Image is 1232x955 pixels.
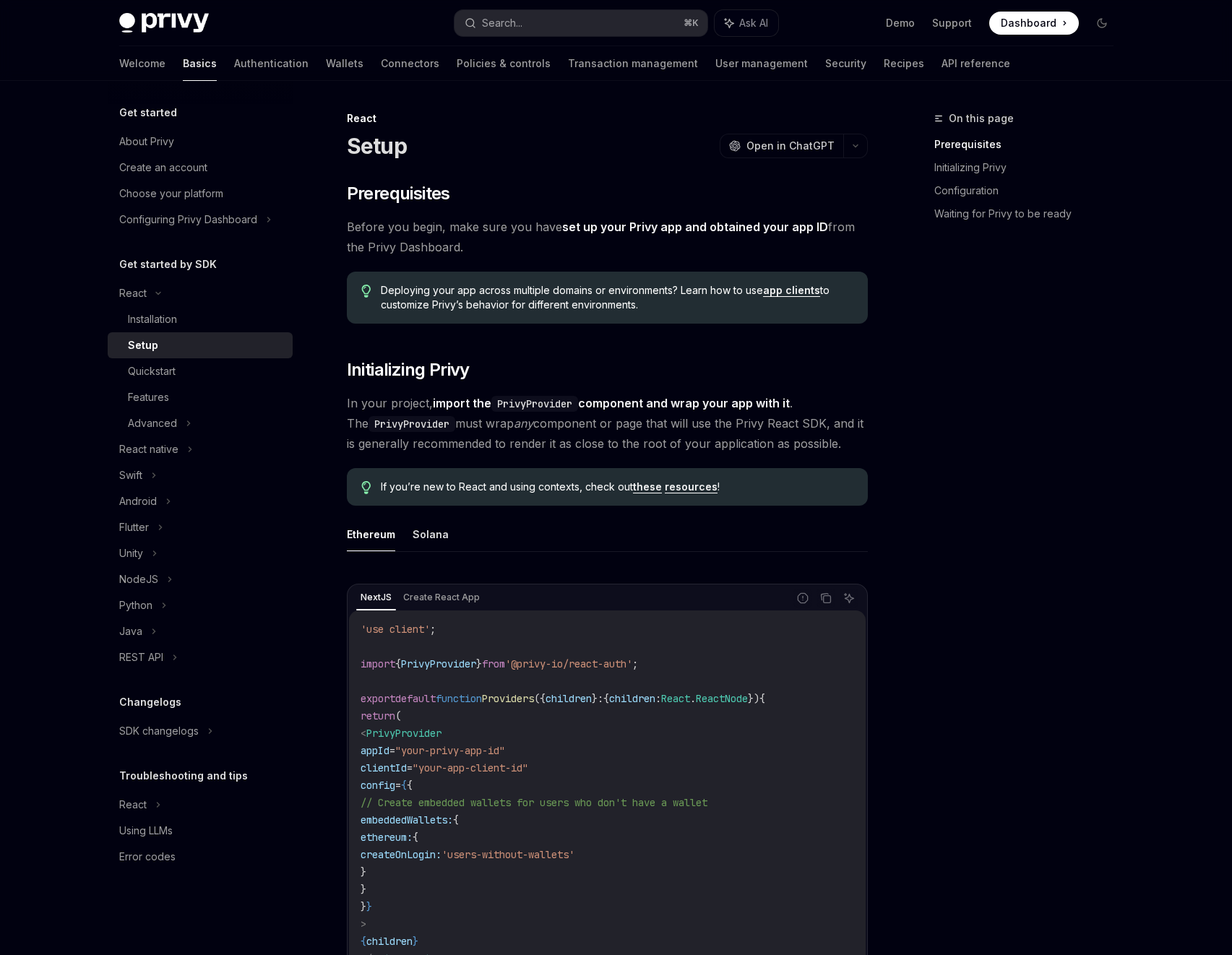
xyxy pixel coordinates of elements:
[119,46,165,81] a: Welcome
[108,844,293,870] a: Error codes
[361,761,407,774] span: clientId
[534,692,546,705] span: ({
[476,657,482,670] span: }
[453,813,459,826] span: {
[381,46,439,81] a: Connectors
[361,831,413,844] span: ethereum:
[934,202,1125,225] a: Waiting for Privy to be ready
[108,129,293,155] a: About Privy
[119,597,152,614] div: Python
[361,744,389,757] span: appId
[361,883,366,896] span: }
[347,217,868,257] span: Before you begin, make sure you have from the Privy Dashboard.
[407,761,413,774] span: =
[347,182,450,205] span: Prerequisites
[128,389,169,406] div: Features
[326,46,363,81] a: Wallets
[119,211,257,228] div: Configuring Privy Dashboard
[1001,16,1056,30] span: Dashboard
[399,589,484,606] div: Create React App
[598,692,603,705] span: :
[491,396,578,412] code: PrivyProvider
[361,796,707,809] span: // Create embedded wallets for users who don't have a wallet
[840,589,858,608] button: Ask AI
[361,285,371,298] svg: Tip
[369,416,455,432] code: PrivyProvider
[361,865,366,878] span: }
[119,185,223,202] div: Choose your platform
[389,744,395,757] span: =
[989,12,1079,35] a: Dashboard
[347,393,868,454] span: In your project, . The must wrap component or page that will use the Privy React SDK, and it is g...
[603,692,609,705] span: {
[609,692,655,705] span: children
[361,917,366,930] span: >
[119,159,207,176] div: Create an account
[366,900,372,913] span: }
[395,779,401,792] span: =
[128,415,177,432] div: Advanced
[108,358,293,384] a: Quickstart
[401,779,407,792] span: {
[401,657,476,670] span: PrivyProvider
[720,134,843,158] button: Open in ChatGPT
[119,519,149,536] div: Flutter
[119,133,174,150] div: About Privy
[661,692,690,705] span: React
[684,17,699,29] span: ⌘ K
[884,46,924,81] a: Recipes
[748,692,759,705] span: })
[739,16,768,30] span: Ask AI
[395,657,401,670] span: {
[763,284,820,297] a: app clients
[119,848,176,865] div: Error codes
[361,727,366,740] span: <
[482,14,522,32] div: Search...
[381,283,853,312] span: Deploying your app across multiple domains or environments? Learn how to use to customize Privy’s...
[482,692,534,705] span: Providers
[934,179,1125,202] a: Configuration
[119,693,181,711] h5: Changelogs
[715,10,778,36] button: Ask AI
[108,181,293,207] a: Choose your platform
[119,722,199,740] div: SDK changelogs
[1090,12,1113,35] button: Toggle dark mode
[817,589,835,608] button: Copy the contents from the code block
[568,46,698,81] a: Transaction management
[932,16,972,30] a: Support
[366,727,441,740] span: PrivyProvider
[108,306,293,332] a: Installation
[746,139,835,153] span: Open in ChatGPT
[430,623,436,636] span: ;
[361,779,395,792] span: config
[108,818,293,844] a: Using LLMs
[825,46,866,81] a: Security
[361,935,366,948] span: {
[119,571,158,588] div: NodeJS
[347,111,868,126] div: React
[361,709,395,722] span: return
[436,692,482,705] span: function
[441,848,574,861] span: 'users-without-wallets'
[395,709,401,722] span: (
[234,46,309,81] a: Authentication
[413,935,418,948] span: }
[119,623,142,640] div: Java
[696,692,748,705] span: ReactNode
[119,441,178,458] div: React native
[395,744,505,757] span: "your-privy-app-id"
[546,692,592,705] span: children
[108,384,293,410] a: Features
[655,692,661,705] span: :
[395,692,436,705] span: default
[413,831,418,844] span: {
[128,337,158,354] div: Setup
[119,796,147,813] div: React
[505,657,632,670] span: '@privy-io/react-auth'
[934,133,1125,156] a: Prerequisites
[690,692,696,705] span: .
[119,285,147,302] div: React
[366,935,413,948] span: children
[119,767,248,785] h5: Troubleshooting and tips
[934,156,1125,179] a: Initializing Privy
